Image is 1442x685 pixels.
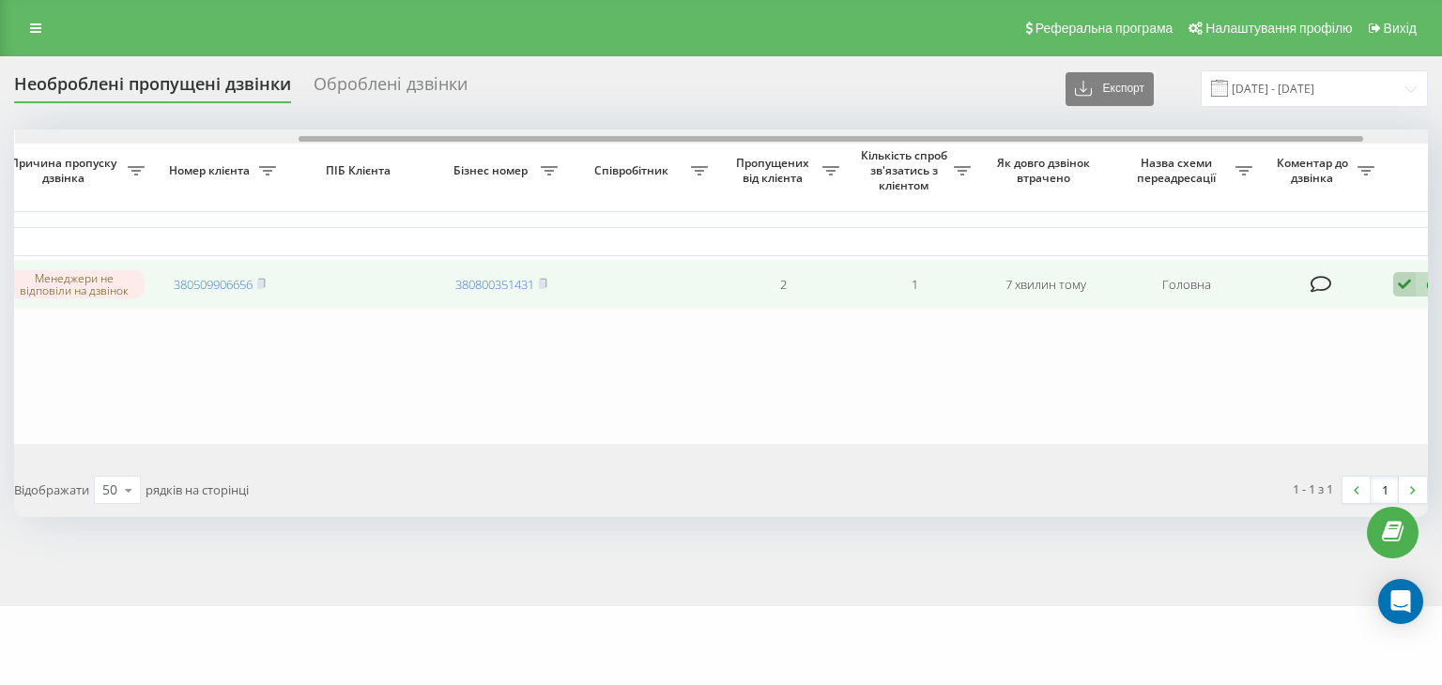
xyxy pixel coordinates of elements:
[1378,579,1423,624] div: Open Intercom Messenger
[102,480,117,499] div: 50
[1371,477,1399,503] a: 1
[858,148,954,192] span: Кількість спроб зв'язатись з клієнтом
[1205,21,1352,36] span: Налаштування профілю
[1121,156,1235,185] span: Назва схеми переадресації
[995,156,1097,185] span: Як довго дзвінок втрачено
[849,260,980,310] td: 1
[445,163,541,178] span: Бізнес номер
[1271,156,1358,185] span: Коментар до дзвінка
[1112,260,1262,310] td: Головна
[146,481,249,498] span: рядків на сторінці
[576,163,691,178] span: Співробітник
[1384,21,1417,36] span: Вихід
[301,163,420,178] span: ПІБ Клієнта
[174,276,253,293] a: 380509906656
[14,74,291,103] div: Необроблені пропущені дзвінки
[163,163,259,178] span: Номер клієнта
[717,260,849,310] td: 2
[4,156,128,185] span: Причина пропуску дзвінка
[14,481,89,498] span: Відображати
[727,156,822,185] span: Пропущених від клієнта
[1293,479,1333,498] div: 1 - 1 з 1
[4,270,145,298] div: Менеджери не відповіли на дзвінок
[980,260,1112,310] td: 7 хвилин тому
[314,74,468,103] div: Оброблені дзвінки
[1066,72,1154,106] button: Експорт
[1035,21,1174,36] span: Реферальна програма
[455,276,534,293] a: 380800351431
